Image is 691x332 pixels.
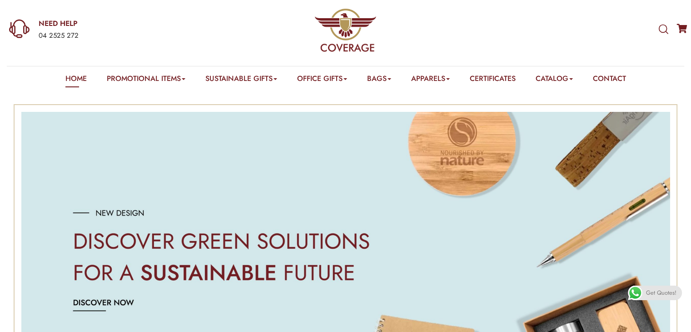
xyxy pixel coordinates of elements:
[470,73,516,87] a: Certificates
[107,73,185,87] a: Promotional Items
[65,73,87,87] a: Home
[297,73,347,87] a: Office Gifts
[536,73,573,87] a: Catalog
[367,73,391,87] a: Bags
[205,73,277,87] a: Sustainable Gifts
[411,73,450,87] a: Apparels
[646,286,676,300] span: Get Quotes!
[593,73,626,87] a: Contact
[39,19,226,29] a: NEED HELP
[39,30,226,42] div: 04 2525 272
